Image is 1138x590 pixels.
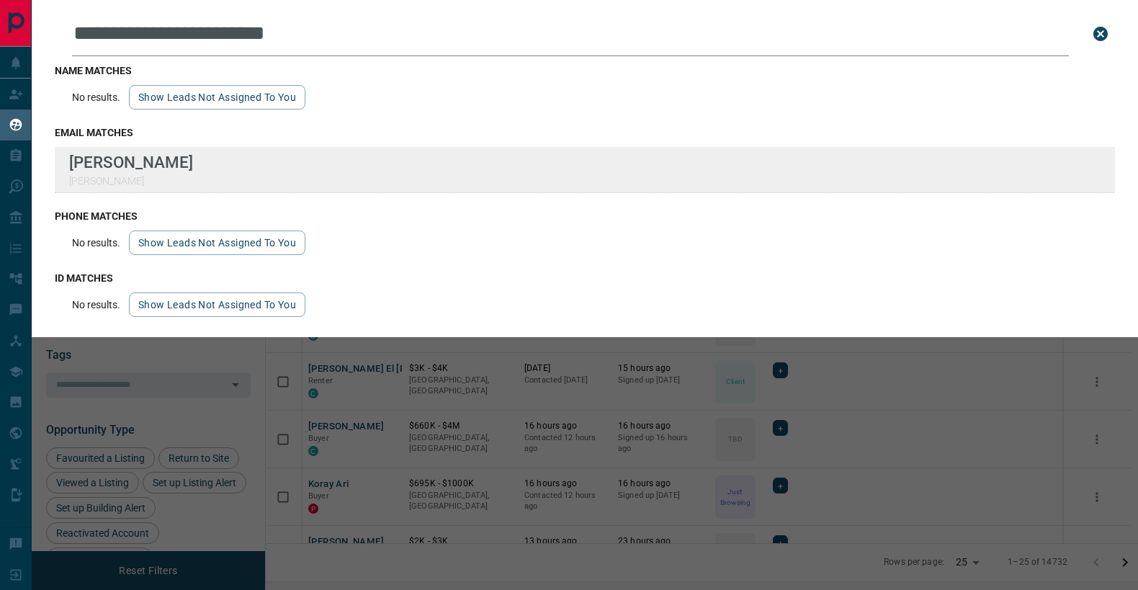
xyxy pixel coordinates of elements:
[72,237,120,249] p: No results.
[69,175,193,187] p: [PERSON_NAME]
[129,292,305,317] button: show leads not assigned to you
[1086,19,1115,48] button: close search bar
[55,127,1115,138] h3: email matches
[55,272,1115,284] h3: id matches
[69,153,193,171] p: [PERSON_NAME]
[55,65,1115,76] h3: name matches
[55,210,1115,222] h3: phone matches
[72,91,120,103] p: No results.
[129,85,305,109] button: show leads not assigned to you
[72,299,120,310] p: No results.
[129,231,305,255] button: show leads not assigned to you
